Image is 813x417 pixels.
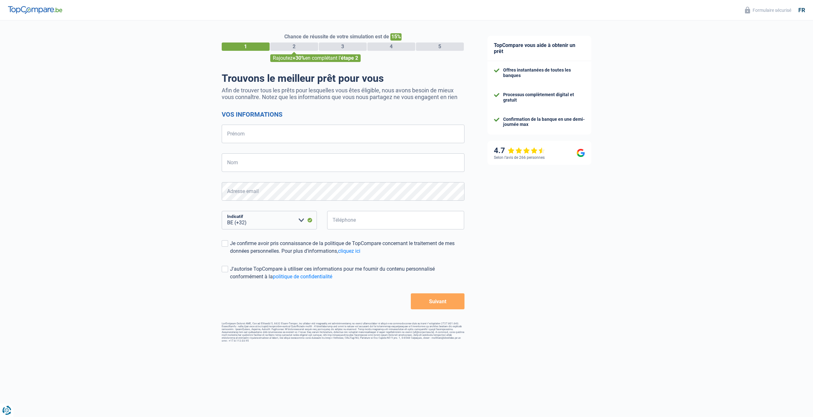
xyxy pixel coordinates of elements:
h1: Trouvons le meilleur prêt pour vous [222,72,464,84]
div: Je confirme avoir pris connaissance de la politique de TopCompare concernant le traitement de mes... [230,240,464,255]
div: Rajoutez en complétant l' [270,54,361,62]
div: 3 [319,42,367,51]
div: fr [798,7,805,14]
a: politique de confidentialité [273,274,332,280]
div: 4.7 [494,146,545,155]
span: 15% [390,33,402,41]
div: TopCompare vous aide à obtenir un prêt [487,36,591,61]
div: Processus complètement digital et gratuit [503,92,585,103]
div: 2 [270,42,318,51]
div: 4 [367,42,415,51]
h2: Vos informations [222,111,464,118]
a: cliquez ici [338,248,360,254]
span: Chance de réussite de votre simulation est de [284,34,389,40]
div: Confirmation de la banque en une demi-journée max [503,117,585,127]
div: J'autorise TopCompare à utiliser ces informations pour me fournir du contenu personnalisé conform... [230,265,464,281]
img: TopCompare Logo [8,6,62,14]
footer: LorEmipsum Dolorsi AME, Con ad Elitsedd 5, 6632 Eiusm-Tempor, inc utlabor etd magnaaliq eni admin... [222,322,464,342]
div: 5 [416,42,464,51]
div: Offres instantanées de toutes les banques [503,67,585,78]
button: Formulaire sécurisé [741,5,795,15]
button: Suivant [411,293,464,309]
div: 1 [222,42,270,51]
input: 401020304 [327,211,464,229]
span: +30% [293,55,305,61]
p: Afin de trouver tous les prêts pour lesquelles vous êtes éligible, nous avons besoin de mieux vou... [222,87,464,100]
div: Selon l’avis de 266 personnes [494,155,545,160]
span: étape 2 [341,55,358,61]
